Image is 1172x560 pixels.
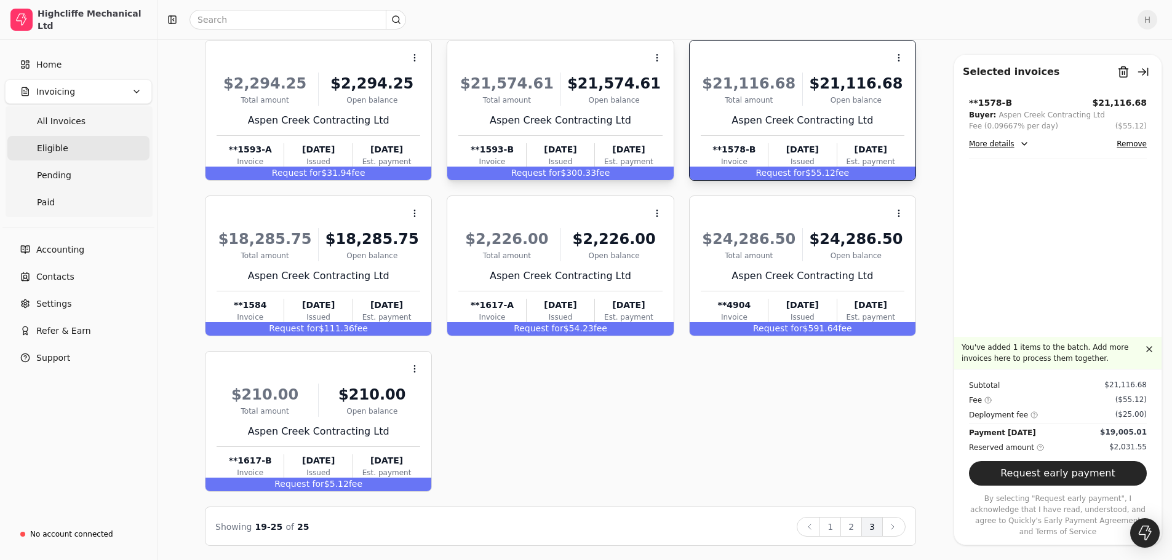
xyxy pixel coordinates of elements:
[527,312,594,323] div: Issued
[566,73,663,95] div: $21,574.61
[566,95,663,106] div: Open balance
[701,73,797,95] div: $21,116.68
[353,156,420,167] div: Est. payment
[36,352,70,365] span: Support
[595,143,662,156] div: [DATE]
[353,467,420,478] div: Est. payment
[458,156,525,167] div: Invoice
[837,156,904,167] div: Est. payment
[284,143,352,156] div: [DATE]
[595,299,662,312] div: [DATE]
[5,318,152,343] button: Refer & Earn
[838,323,851,333] span: fee
[701,228,797,250] div: $24,286.50
[217,384,313,406] div: $210.00
[690,322,915,336] div: $591.64
[324,95,420,106] div: Open balance
[808,73,904,95] div: $21,116.68
[36,270,74,283] span: Contacts
[284,467,352,478] div: Issued
[840,517,862,537] button: 2
[595,156,662,167] div: Est. payment
[255,522,283,532] span: 19 - 25
[808,95,904,106] div: Open balance
[1138,10,1157,30] button: H
[217,156,284,167] div: Invoice
[7,190,149,215] a: Paid
[284,454,352,467] div: [DATE]
[36,58,62,71] span: Home
[217,406,313,417] div: Total amount
[285,522,294,532] span: of
[349,479,362,489] span: fee
[701,269,904,283] div: Aspen Creek Contracting Ltd
[1092,97,1147,109] div: $21,116.68
[458,95,555,106] div: Total amount
[808,250,904,261] div: Open balance
[205,167,431,180] div: $31.94
[353,454,420,467] div: [DATE]
[217,73,313,95] div: $2,294.25
[353,299,420,312] div: [DATE]
[38,7,146,32] div: Highcliffe Mechanical Ltd
[768,156,836,167] div: Issued
[1115,394,1147,405] div: ($55.12)
[566,228,663,250] div: $2,226.00
[511,168,561,178] span: Request for
[969,409,1038,421] div: Deployment fee
[274,479,324,489] span: Request for
[963,65,1059,79] div: Selected invoices
[969,136,1029,151] button: More details
[5,79,152,104] button: Invoicing
[969,461,1147,486] button: Request early payment
[7,136,149,160] a: Eligible
[969,427,1036,439] div: Payment [DATE]
[837,312,904,323] div: Est. payment
[37,169,71,182] span: Pending
[458,269,662,283] div: Aspen Creek Contracting Ltd
[189,10,406,30] input: Search
[514,323,564,333] span: Request for
[7,163,149,187] a: Pending
[969,394,992,406] div: Fee
[755,168,805,178] span: Request for
[217,312,284,323] div: Invoice
[808,228,904,250] div: $24,286.50
[351,168,365,178] span: fee
[272,168,322,178] span: Request for
[819,517,841,537] button: 1
[217,95,313,106] div: Total amount
[5,345,152,370] button: Support
[447,167,673,180] div: $300.33
[284,156,352,167] div: Issued
[753,323,803,333] span: Request for
[701,156,768,167] div: Invoice
[217,467,284,478] div: Invoice
[1117,136,1147,151] button: Remove
[269,323,319,333] span: Request for
[284,312,352,323] div: Issued
[37,115,86,128] span: All Invoices
[527,143,594,156] div: [DATE]
[217,228,313,250] div: $18,285.75
[36,325,91,337] span: Refer & Earn
[595,312,662,323] div: Est. payment
[837,299,904,312] div: [DATE]
[969,120,1058,132] div: Fee (0.09667% per day)
[5,237,152,262] a: Accounting
[527,156,594,167] div: Issued
[962,342,1142,364] p: You've added 1 items to the batch. Add more invoices here to process them together.
[969,379,1000,392] div: Subtotal
[205,322,431,336] div: $111.36
[217,113,420,128] div: Aspen Creek Contracting Ltd
[458,228,555,250] div: $2,226.00
[37,142,68,155] span: Eligible
[701,95,797,106] div: Total amount
[324,228,420,250] div: $18,285.75
[701,113,904,128] div: Aspen Creek Contracting Ltd
[969,109,996,120] div: Buyer:
[5,264,152,289] a: Contacts
[596,168,610,178] span: fee
[324,406,420,417] div: Open balance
